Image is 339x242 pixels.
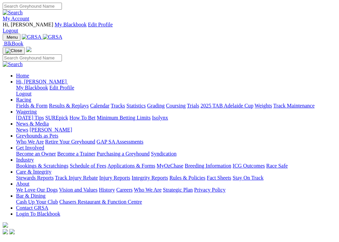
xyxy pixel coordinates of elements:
[16,193,46,199] a: Bar & Dining
[88,22,113,27] a: Edit Profile
[166,103,186,108] a: Coursing
[147,103,165,108] a: Grading
[111,103,125,108] a: Tracks
[3,34,20,41] button: Toggle navigation
[16,85,336,97] div: Hi, [PERSON_NAME]
[16,157,34,163] a: Industry
[3,16,29,21] a: My Account
[16,115,336,121] div: Wagering
[16,163,68,169] a: Bookings & Scratchings
[16,139,44,145] a: Who We Are
[5,48,22,53] img: Close
[16,103,336,109] div: Racing
[152,115,168,120] a: Isolynx
[16,205,48,211] a: Contact GRSA
[16,79,67,84] span: Hi, [PERSON_NAME]
[16,109,37,114] a: Wagering
[126,103,146,108] a: Statistics
[16,199,58,205] a: Cash Up Your Club
[16,73,29,78] a: Home
[22,34,41,40] img: GRSA
[151,151,176,157] a: Syndication
[16,199,336,205] div: Bar & Dining
[266,163,287,169] a: Race Safe
[16,175,336,181] div: Care & Integrity
[43,34,63,40] img: GRSA
[16,151,56,157] a: Become an Owner
[187,103,199,108] a: Trials
[3,22,53,27] span: Hi, [PERSON_NAME]
[16,97,31,102] a: Racing
[97,115,151,120] a: Minimum Betting Limits
[57,151,95,157] a: Become a Trainer
[16,127,28,133] a: News
[3,222,8,228] img: logo-grsa-white.png
[185,163,231,169] a: Breeding Information
[163,187,193,193] a: Strategic Plan
[107,163,155,169] a: Applications & Forms
[59,187,97,193] a: Vision and Values
[16,169,52,175] a: Care & Integrity
[16,121,49,127] a: News & Media
[50,85,74,90] a: Edit Profile
[3,3,62,10] input: Search
[55,22,87,27] a: My Blackbook
[16,151,336,157] div: Get Involved
[233,163,265,169] a: ICG Outcomes
[3,22,336,34] div: My Account
[132,175,168,181] a: Integrity Reports
[16,187,58,193] a: We Love Our Dogs
[16,211,60,217] a: Login To Blackbook
[16,163,336,169] div: Industry
[7,35,18,40] span: Menu
[16,85,48,90] a: My Blackbook
[116,187,133,193] a: Careers
[200,103,253,108] a: 2025 TAB Adelaide Cup
[3,28,18,33] a: Logout
[134,187,162,193] a: Who We Are
[97,151,150,157] a: Purchasing a Greyhound
[3,41,23,46] a: BlkBook
[49,103,89,108] a: Results & Replays
[9,229,15,234] img: twitter.svg
[3,10,23,16] img: Search
[3,61,23,67] img: Search
[3,229,8,234] img: facebook.svg
[29,127,72,133] a: [PERSON_NAME]
[45,115,68,120] a: SUREpick
[194,187,226,193] a: Privacy Policy
[26,47,31,52] img: logo-grsa-white.png
[233,175,263,181] a: Stay On Track
[16,103,48,108] a: Fields & Form
[169,175,205,181] a: Rules & Policies
[3,54,62,61] input: Search
[3,47,25,54] button: Toggle navigation
[16,91,31,96] a: Logout
[70,115,96,120] a: How To Bet
[16,145,44,151] a: Get Involved
[97,139,144,145] a: GAP SA Assessments
[55,175,98,181] a: Track Injury Rebate
[99,175,130,181] a: Injury Reports
[16,133,58,139] a: Greyhounds as Pets
[16,115,44,120] a: [DATE] Tips
[207,175,231,181] a: Fact Sheets
[16,79,68,84] a: Hi, [PERSON_NAME]
[90,103,109,108] a: Calendar
[16,181,29,187] a: About
[70,163,106,169] a: Schedule of Fees
[157,163,183,169] a: MyOzChase
[16,187,336,193] div: About
[16,127,336,133] div: News & Media
[99,187,115,193] a: History
[255,103,272,108] a: Weights
[273,103,315,108] a: Track Maintenance
[45,139,95,145] a: Retire Your Greyhound
[4,41,23,46] span: BlkBook
[59,199,142,205] a: Chasers Restaurant & Function Centre
[16,175,54,181] a: Stewards Reports
[16,139,336,145] div: Greyhounds as Pets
